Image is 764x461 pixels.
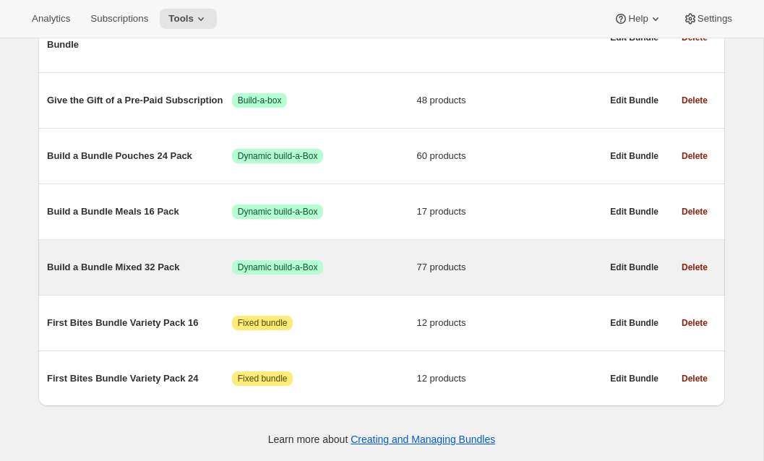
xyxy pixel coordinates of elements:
a: Creating and Managing Bundles [351,434,495,445]
button: Edit Bundle [601,369,667,389]
span: Delete [682,373,708,384]
button: Delete [673,90,716,111]
button: Edit Bundle [601,146,667,166]
span: Tools [168,13,194,25]
button: Edit Bundle [601,257,667,277]
button: Edit Bundle [601,202,667,222]
button: Edit Bundle [601,313,667,333]
button: Help [605,9,671,29]
span: 17 products [417,204,602,219]
span: Edit Bundle [610,206,658,217]
button: Settings [674,9,741,29]
span: Delete [682,206,708,217]
span: Dynamic build-a-Box [238,150,318,162]
span: 48 products [417,93,602,108]
span: Edit Bundle [610,150,658,162]
button: Delete [673,369,716,389]
button: Edit Bundle [601,90,667,111]
span: Edit Bundle [610,373,658,384]
button: Delete [673,146,716,166]
span: Build a Bundle Mixed 32 Pack [47,260,232,275]
span: Give the Gift of a Pre-Paid Subscription [47,93,232,108]
span: Delete [682,150,708,162]
span: 12 products [417,316,602,330]
span: Edit Bundle [610,262,658,273]
button: Tools [160,9,217,29]
span: Build a Bundle Pouches 24 Pack [47,149,232,163]
span: Fixed bundle [238,373,288,384]
span: Delete [682,262,708,273]
span: Dynamic build-a-Box [238,206,318,217]
span: Delete [682,95,708,106]
span: 12 products [417,371,602,386]
span: Fixed bundle [238,317,288,329]
span: First Bites Bundle Variety Pack 16 [47,316,232,330]
span: Build a Bundle Meals 16 Pack [47,204,232,219]
span: Dynamic build-a-Box [238,262,318,273]
span: Help [628,13,648,25]
span: 77 products [417,260,602,275]
span: Settings [698,13,732,25]
button: Delete [673,257,716,277]
span: Subscriptions [90,13,148,25]
span: Edit Bundle [610,317,658,329]
span: First Bites Bundle Variety Pack 24 [47,371,232,386]
button: Delete [673,202,716,222]
button: Subscriptions [82,9,157,29]
span: Analytics [32,13,70,25]
span: Delete [682,317,708,329]
span: Edit Bundle [610,95,658,106]
p: Learn more about [268,432,495,447]
button: Delete [673,313,716,333]
span: 60 products [417,149,602,163]
span: Build-a-box [238,95,282,106]
button: Analytics [23,9,79,29]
